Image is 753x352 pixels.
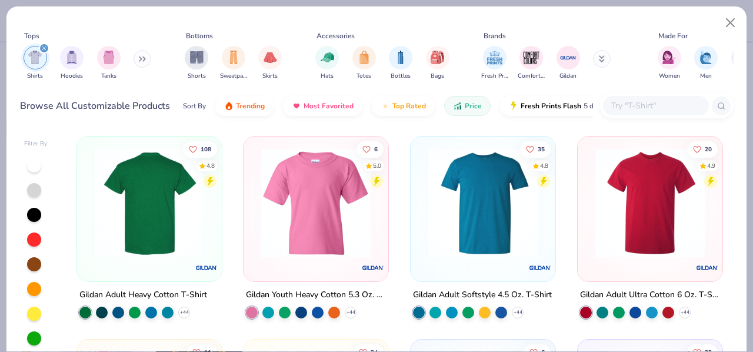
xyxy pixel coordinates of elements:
[215,96,274,116] button: Trending
[484,31,506,41] div: Brands
[60,46,84,81] button: filter button
[719,12,742,34] button: Close
[65,51,78,64] img: Hoodies Image
[185,46,208,81] button: filter button
[559,49,577,67] img: Gildan Image
[346,309,355,316] span: + 44
[520,141,551,157] button: Like
[658,46,681,81] div: filter for Women
[700,72,712,81] span: Men
[662,51,676,64] img: Women Image
[658,46,681,81] button: filter button
[361,256,385,280] img: Gildan logo
[321,51,334,64] img: Hats Image
[190,51,204,64] img: Shorts Image
[589,148,711,258] img: 3c1a081b-6ca8-4a00-a3b6-7ee979c43c2b
[659,72,680,81] span: Women
[557,46,580,81] div: filter for Gildan
[179,309,188,316] span: + 44
[705,146,712,152] span: 20
[188,72,206,81] span: Shorts
[680,309,689,316] span: + 44
[183,101,206,111] div: Sort By
[321,72,334,81] span: Hats
[514,309,522,316] span: + 44
[258,46,282,81] div: filter for Skirts
[60,46,84,81] div: filter for Hoodies
[707,161,715,170] div: 4.9
[89,148,210,258] img: c7959168-479a-4259-8c5e-120e54807d6b
[694,46,718,81] div: filter for Men
[381,101,390,111] img: TopRated.gif
[220,46,247,81] button: filter button
[262,72,278,81] span: Skirts
[352,46,376,81] div: filter for Totes
[79,288,207,303] div: Gildan Adult Heavy Cotton T-Shirt
[358,51,371,64] img: Totes Image
[315,46,339,81] button: filter button
[559,72,577,81] span: Gildan
[24,46,47,81] button: filter button
[20,99,170,113] div: Browse All Customizable Products
[183,141,217,157] button: Like
[431,51,444,64] img: Bags Image
[687,141,718,157] button: Like
[201,146,211,152] span: 108
[258,46,282,81] button: filter button
[518,46,545,81] button: filter button
[426,46,449,81] button: filter button
[521,101,581,111] span: Fresh Prints Flash
[518,46,545,81] div: filter for Comfort Colors
[102,51,115,64] img: Tanks Image
[315,46,339,81] div: filter for Hats
[316,31,355,41] div: Accessories
[255,148,376,258] img: db3463ef-4353-4609-ada1-7539d9cdc7e6
[375,146,378,152] span: 6
[97,46,121,81] div: filter for Tanks
[500,96,636,116] button: Fresh Prints Flash5 day delivery
[486,49,504,67] img: Fresh Prints Image
[413,288,552,303] div: Gildan Adult Softstyle 4.5 Oz. T-Shirt
[220,72,247,81] span: Sweatpants
[538,146,545,152] span: 35
[194,256,218,280] img: Gildan logo
[580,288,720,303] div: Gildan Adult Ultra Cotton 6 Oz. T-Shirt
[292,101,301,111] img: most_fav.gif
[24,140,48,148] div: Filter By
[392,101,426,111] span: Top Rated
[699,51,712,64] img: Men Image
[695,256,719,280] img: Gildan logo
[283,96,362,116] button: Most Favorited
[431,72,444,81] span: Bags
[224,101,234,111] img: trending.gif
[28,51,42,64] img: Shirts Image
[220,46,247,81] div: filter for Sweatpants
[481,46,508,81] div: filter for Fresh Prints
[509,101,518,111] img: flash.gif
[694,46,718,81] button: filter button
[610,99,701,112] input: Try "T-Shirt"
[389,46,412,81] div: filter for Bottles
[27,72,43,81] span: Shirts
[465,101,482,111] span: Price
[658,31,688,41] div: Made For
[209,148,331,258] img: db319196-8705-402d-8b46-62aaa07ed94f
[101,72,116,81] span: Tanks
[352,46,376,81] button: filter button
[394,51,407,64] img: Bottles Image
[528,256,552,280] img: Gildan logo
[357,141,384,157] button: Like
[186,31,213,41] div: Bottoms
[24,46,47,81] div: filter for Shirts
[24,31,39,41] div: Tops
[557,46,580,81] button: filter button
[206,161,215,170] div: 4.8
[481,72,508,81] span: Fresh Prints
[584,99,627,113] span: 5 day delivery
[389,46,412,81] button: filter button
[444,96,491,116] button: Price
[356,72,371,81] span: Totes
[426,46,449,81] div: filter for Bags
[185,46,208,81] div: filter for Shorts
[97,46,121,81] button: filter button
